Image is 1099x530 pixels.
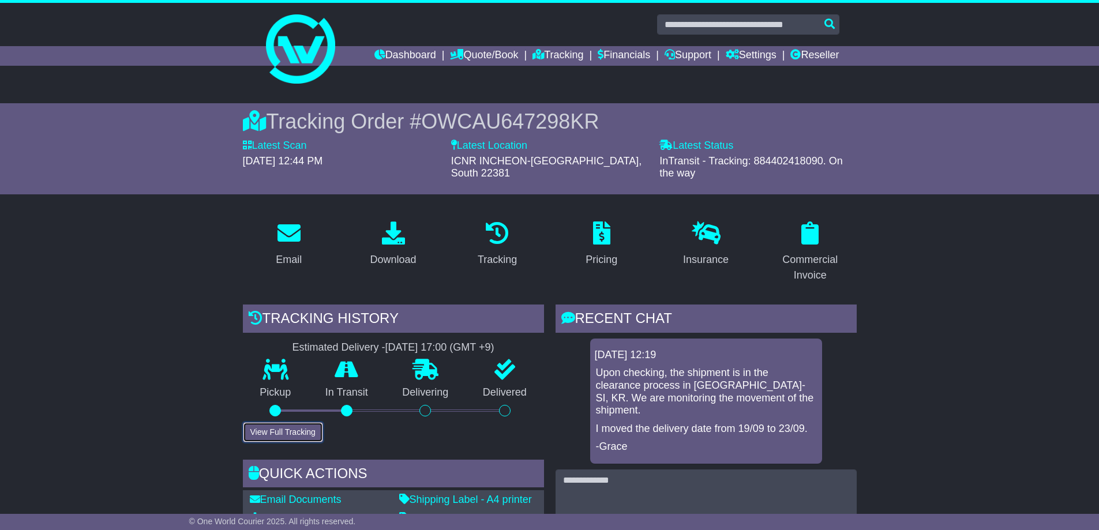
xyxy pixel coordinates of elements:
[532,46,583,66] a: Tracking
[243,109,857,134] div: Tracking Order #
[596,441,816,453] p: -Grace
[250,494,342,505] a: Email Documents
[374,46,436,66] a: Dashboard
[683,252,729,268] div: Insurance
[421,110,599,133] span: OWCAU647298KR
[451,155,642,179] span: ICNR INCHEON-[GEOGRAPHIC_DATA], South 22381
[189,517,356,526] span: © One World Courier 2025. All rights reserved.
[596,423,816,435] p: I moved the delivery date from 19/09 to 23/09.
[659,140,733,152] label: Latest Status
[790,46,839,66] a: Reseller
[586,252,617,268] div: Pricing
[450,46,518,66] a: Quote/Book
[659,155,843,179] span: InTransit - Tracking: 884402418090. On the way
[399,494,532,505] a: Shipping Label - A4 printer
[370,252,416,268] div: Download
[268,217,309,272] a: Email
[385,386,466,399] p: Delivering
[596,367,816,416] p: Upon checking, the shipment is in the clearance process in [GEOGRAPHIC_DATA]-SI, KR. We are monit...
[556,305,857,336] div: RECENT CHAT
[726,46,777,66] a: Settings
[665,46,711,66] a: Support
[276,252,302,268] div: Email
[578,217,625,272] a: Pricing
[598,46,650,66] a: Financials
[308,386,385,399] p: In Transit
[451,140,527,152] label: Latest Location
[243,460,544,491] div: Quick Actions
[676,217,736,272] a: Insurance
[243,386,309,399] p: Pickup
[764,217,857,287] a: Commercial Invoice
[595,349,817,362] div: [DATE] 12:19
[470,217,524,272] a: Tracking
[362,217,423,272] a: Download
[385,341,494,354] div: [DATE] 17:00 (GMT +9)
[243,422,323,442] button: View Full Tracking
[466,386,544,399] p: Delivered
[771,252,849,283] div: Commercial Invoice
[250,512,362,524] a: Download Documents
[243,140,307,152] label: Latest Scan
[478,252,517,268] div: Tracking
[243,305,544,336] div: Tracking history
[243,341,544,354] div: Estimated Delivery -
[243,155,323,167] span: [DATE] 12:44 PM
